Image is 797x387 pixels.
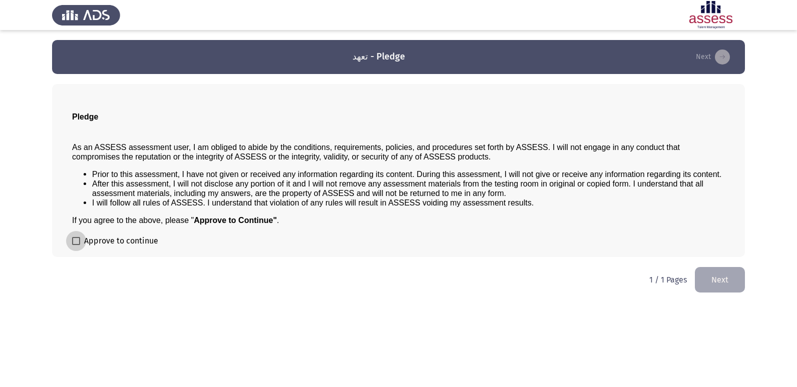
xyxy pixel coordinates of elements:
span: I will follow all rules of ASSESS. I understand that violation of any rules will result in ASSESS... [92,198,534,207]
span: If you agree to the above, please " . [72,216,279,224]
button: load next page [695,267,745,292]
p: 1 / 1 Pages [649,275,687,284]
b: Approve to Continue" [194,216,277,224]
img: Assessment logo of ASSESS Employability - EBI [677,1,745,29]
img: Assess Talent Management logo [52,1,120,29]
span: As an ASSESS assessment user, I am obliged to abide by the conditions, requirements, policies, an... [72,143,680,161]
span: After this assessment, I will not disclose any portion of it and I will not remove any assessment... [92,179,703,197]
span: Prior to this assessment, I have not given or received any information regarding its content. Dur... [92,170,722,178]
span: Pledge [72,112,98,121]
h3: تعهد - Pledge [352,50,405,63]
button: load next page [693,49,733,65]
span: Approve to continue [84,235,158,247]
